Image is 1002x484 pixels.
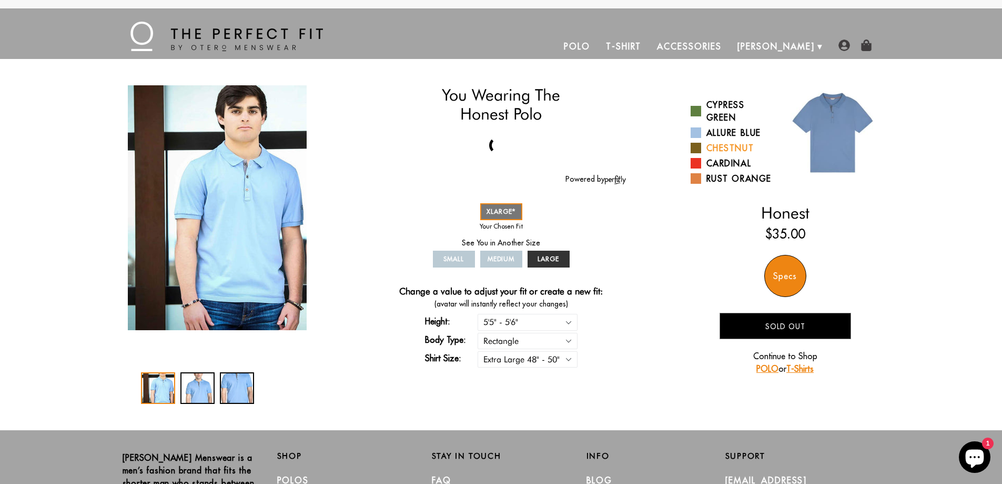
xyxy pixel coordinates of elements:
[586,451,725,461] h2: Info
[376,299,626,310] span: (avatar will instantly reflect your changes)
[605,175,626,184] img: perfitly-logo_73ae6c82-e2e3-4a36-81b1-9e913f6ac5a1.png
[399,286,603,299] h4: Change a value to adjust your fit or create a new fit:
[691,98,777,124] a: Cypress Green
[538,255,559,263] span: LARGE
[128,85,307,330] img: honest-polo-allure-blue-action_1024x1024_2x_135ecc35-c8bc-44df-82f4-6e7b0fd9f8ae_340x.jpg
[838,39,850,51] img: user-account-icon.png
[488,255,515,263] span: MEDIUM
[220,372,254,404] div: 3 / 3
[720,313,851,339] button: Sold out
[130,22,323,51] img: The Perfect Fit - by Otero Menswear - Logo
[443,255,464,263] span: SMALL
[720,350,851,375] p: Continue to Shop or
[277,451,416,461] h2: Shop
[691,172,777,185] a: Rust Orange
[764,255,806,297] div: Specs
[480,251,522,268] a: MEDIUM
[141,372,175,404] div: 1 / 3
[598,34,649,59] a: T-Shirt
[556,34,598,59] a: Polo
[649,34,729,59] a: Accessories
[480,203,522,220] a: XLARGE
[725,451,880,461] h2: Support
[180,372,215,404] div: 2 / 3
[528,251,570,268] a: LARGE
[765,322,805,331] span: Sold out
[425,315,478,328] label: Height:
[376,85,626,124] h1: You Wearing The Honest Polo
[432,451,571,461] h2: Stay in Touch
[786,363,814,374] a: T-Shirts
[425,352,478,364] label: Shirt Size:
[123,85,312,330] div: 1 / 3
[956,441,994,476] inbox-online-store-chat: Shopify online store chat
[691,203,880,222] h2: Honest
[785,85,880,180] img: 023.jpg
[565,174,626,184] a: Powered by
[765,224,805,243] ins: $35.00
[691,126,777,139] a: Allure Blue
[691,142,777,154] a: Chestnut
[433,251,475,268] a: SMALL
[691,157,777,170] a: Cardinal
[730,34,823,59] a: [PERSON_NAME]
[861,39,872,51] img: shopping-bag-icon.png
[756,363,778,374] a: POLO
[425,333,478,346] label: Body Type:
[487,208,516,215] span: XLARGE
